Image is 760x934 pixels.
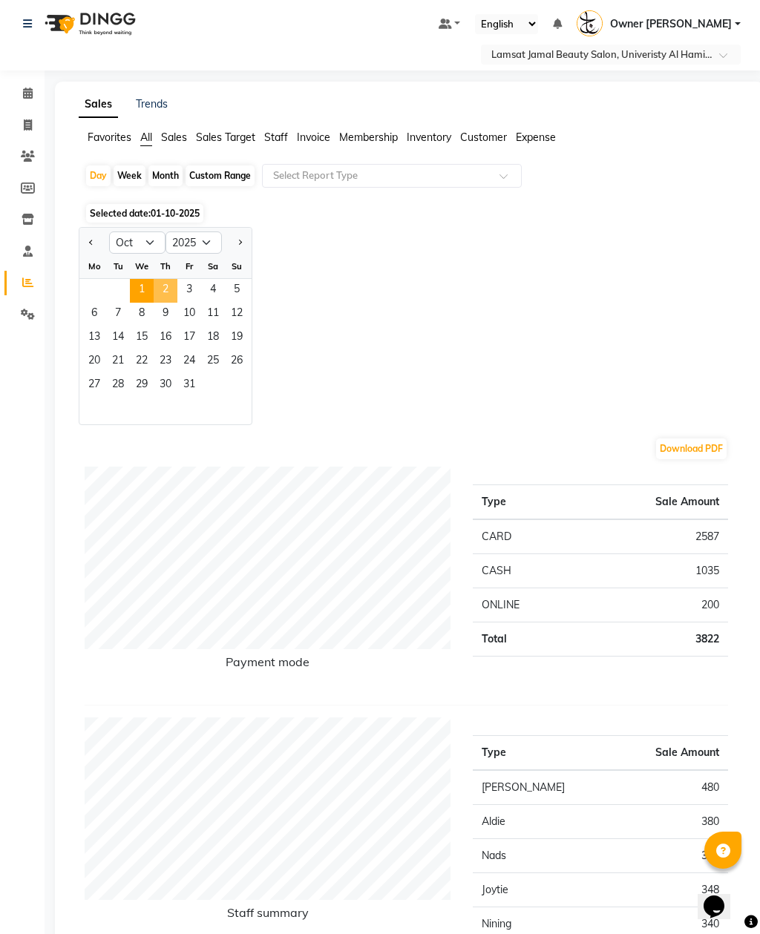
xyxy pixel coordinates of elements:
img: Owner Aliya [577,10,603,36]
div: Sunday, October 19, 2025 [225,326,249,350]
div: Fr [177,254,201,278]
th: Sale Amount [614,736,728,771]
span: 10 [177,303,201,326]
span: Staff [264,131,288,144]
div: Friday, October 31, 2025 [177,374,201,398]
span: Favorites [88,131,131,144]
td: CARD [473,519,576,554]
td: 348 [614,873,728,907]
span: Owner [PERSON_NAME] [610,16,732,32]
span: 21 [106,350,130,374]
span: All [140,131,152,144]
div: Wednesday, October 15, 2025 [130,326,154,350]
div: Day [86,165,111,186]
span: 22 [130,350,154,374]
span: 14 [106,326,130,350]
span: 11 [201,303,225,326]
div: Month [148,165,183,186]
div: Th [154,254,177,278]
td: 3822 [577,622,728,657]
div: Week [114,165,145,186]
div: Mo [82,254,106,278]
div: Monday, October 20, 2025 [82,350,106,374]
td: CASH [473,554,576,588]
h6: Payment mode [85,655,451,675]
td: [PERSON_NAME] [473,770,614,805]
div: Friday, October 3, 2025 [177,279,201,303]
td: 480 [614,770,728,805]
span: 28 [106,374,130,398]
div: Thursday, October 16, 2025 [154,326,177,350]
button: Previous month [85,231,97,254]
div: Sunday, October 26, 2025 [225,350,249,374]
span: 9 [154,303,177,326]
span: 3 [177,279,201,303]
span: 18 [201,326,225,350]
span: 27 [82,374,106,398]
span: 23 [154,350,177,374]
h6: Staff summary [85,906,451,926]
div: Monday, October 6, 2025 [82,303,106,326]
div: Wednesday, October 1, 2025 [130,279,154,303]
span: 17 [177,326,201,350]
span: 2 [154,279,177,303]
div: Wednesday, October 29, 2025 [130,374,154,398]
a: Trends [136,97,168,111]
span: Membership [339,131,398,144]
span: 29 [130,374,154,398]
span: Inventory [407,131,451,144]
div: Sa [201,254,225,278]
span: 1 [130,279,154,303]
span: Expense [516,131,556,144]
span: 12 [225,303,249,326]
span: 16 [154,326,177,350]
span: 25 [201,350,225,374]
span: Invoice [297,131,330,144]
td: 350 [614,839,728,873]
div: Custom Range [186,165,255,186]
div: Sunday, October 5, 2025 [225,279,249,303]
div: Thursday, October 2, 2025 [154,279,177,303]
div: Tu [106,254,130,278]
span: 5 [225,279,249,303]
td: Aldie [473,805,614,839]
div: Thursday, October 30, 2025 [154,374,177,398]
td: 1035 [577,554,728,588]
div: Thursday, October 23, 2025 [154,350,177,374]
span: 15 [130,326,154,350]
td: 2587 [577,519,728,554]
span: Selected date: [86,204,203,223]
span: Sales [161,131,187,144]
div: Saturday, October 25, 2025 [201,350,225,374]
iframe: chat widget [698,875,745,919]
span: 24 [177,350,201,374]
th: Type [473,736,614,771]
select: Select year [166,231,222,254]
div: Wednesday, October 8, 2025 [130,303,154,326]
div: Friday, October 24, 2025 [177,350,201,374]
img: logo [38,3,140,45]
select: Select month [109,231,166,254]
div: Saturday, October 18, 2025 [201,326,225,350]
div: Sunday, October 12, 2025 [225,303,249,326]
div: Thursday, October 9, 2025 [154,303,177,326]
span: Customer [460,131,507,144]
span: 20 [82,350,106,374]
span: 31 [177,374,201,398]
span: 7 [106,303,130,326]
button: Next month [234,231,246,254]
td: ONLINE [473,588,576,622]
td: Nads [473,839,614,873]
th: Sale Amount [577,485,728,520]
div: Tuesday, October 14, 2025 [106,326,130,350]
span: 30 [154,374,177,398]
div: Tuesday, October 21, 2025 [106,350,130,374]
span: 26 [225,350,249,374]
div: Tuesday, October 7, 2025 [106,303,130,326]
span: 6 [82,303,106,326]
td: Total [473,622,576,657]
div: Friday, October 10, 2025 [177,303,201,326]
div: Wednesday, October 22, 2025 [130,350,154,374]
div: Friday, October 17, 2025 [177,326,201,350]
div: Su [225,254,249,278]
